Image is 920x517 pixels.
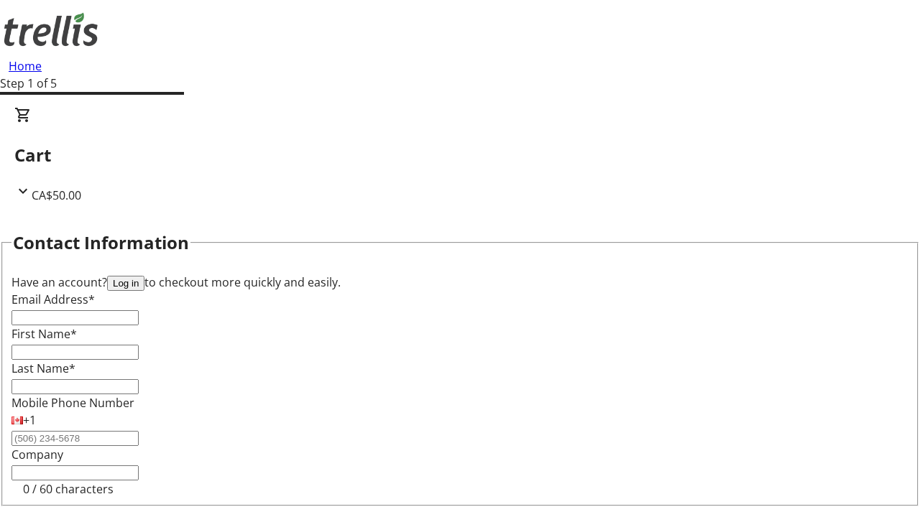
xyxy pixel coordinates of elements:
label: Email Address* [11,292,95,307]
label: First Name* [11,326,77,342]
span: CA$50.00 [32,187,81,203]
input: (506) 234-5678 [11,431,139,446]
h2: Cart [14,142,906,168]
div: Have an account? to checkout more quickly and easily. [11,274,908,291]
label: Company [11,447,63,462]
label: Mobile Phone Number [11,395,134,411]
div: CartCA$50.00 [14,106,906,204]
label: Last Name* [11,360,75,376]
tr-character-limit: 0 / 60 characters [23,481,114,497]
button: Log in [107,276,144,291]
h2: Contact Information [13,230,189,256]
